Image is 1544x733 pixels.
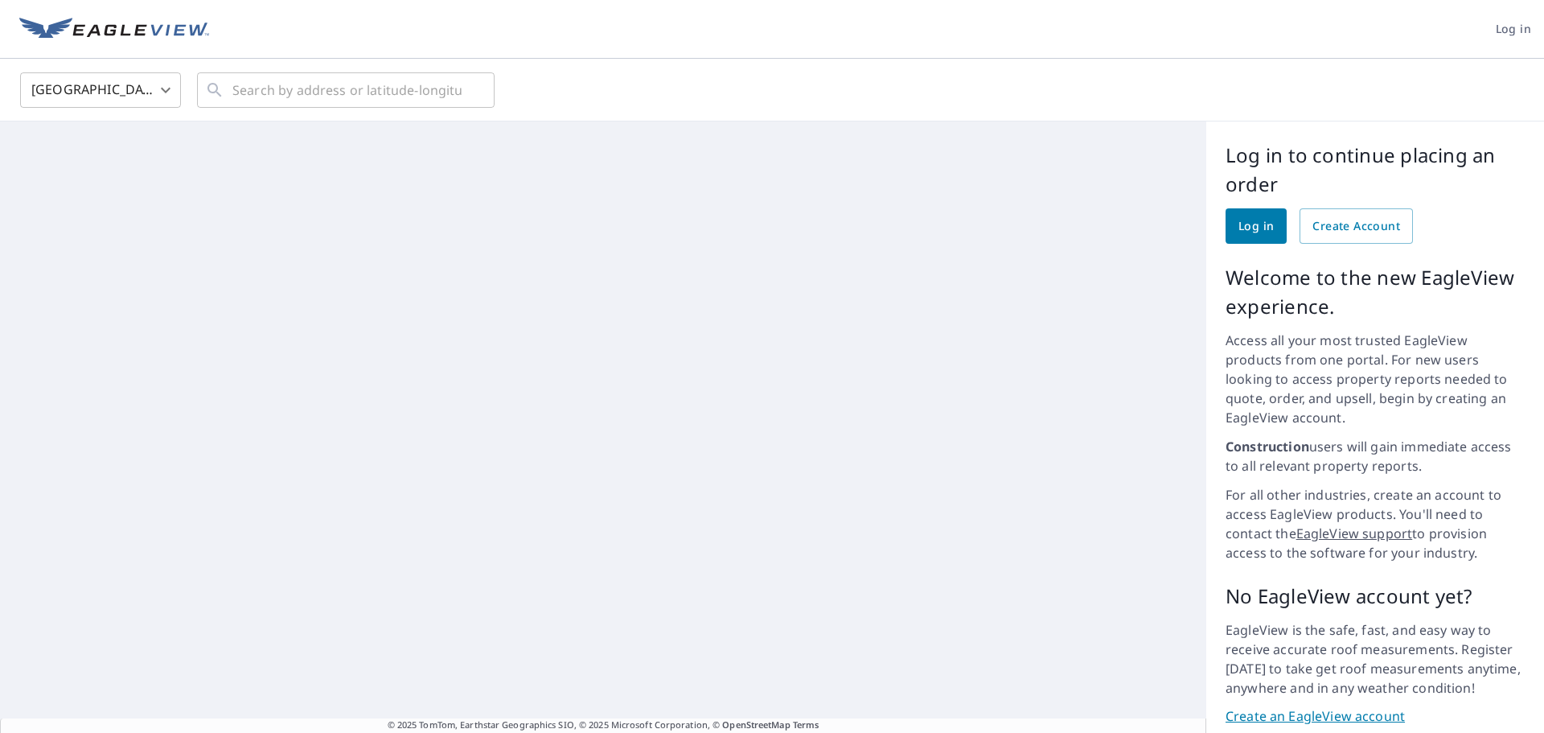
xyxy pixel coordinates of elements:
strong: Construction [1226,438,1309,455]
span: Log in [1238,216,1274,237]
a: Terms [793,719,819,731]
p: No EagleView account yet? [1226,582,1525,611]
a: Log in [1226,208,1287,244]
img: EV Logo [19,18,209,42]
span: Log in [1496,19,1531,39]
input: Search by address or latitude-longitude [232,68,462,113]
a: EagleView support [1296,525,1413,542]
span: © 2025 TomTom, Earthstar Geographics SIO, © 2025 Microsoft Corporation, © [388,719,819,732]
p: For all other industries, create an account to access EagleView products. You'll need to contact ... [1226,485,1525,562]
a: Create Account [1300,208,1413,244]
span: Create Account [1312,216,1400,237]
div: [GEOGRAPHIC_DATA] [20,68,181,113]
a: Create an EagleView account [1226,707,1525,726]
p: users will gain immediate access to all relevant property reports. [1226,437,1525,476]
p: Log in to continue placing an order [1226,141,1525,199]
p: Welcome to the new EagleView experience. [1226,263,1525,321]
a: OpenStreetMap [722,719,790,731]
p: Access all your most trusted EagleView products from one portal. For new users looking to access ... [1226,331,1525,427]
p: EagleView is the safe, fast, and easy way to receive accurate roof measurements. Register [DATE] ... [1226,620,1525,698]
